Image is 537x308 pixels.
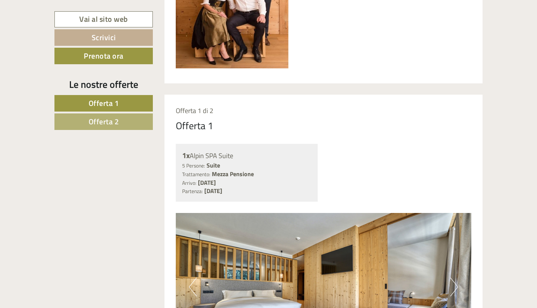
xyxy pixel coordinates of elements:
div: Le nostre offerte [54,77,153,91]
button: Previous [189,278,197,296]
span: Offerta 1 [89,97,119,109]
small: Trattamento: [182,171,210,178]
span: Offerta 2 [89,116,119,127]
small: Arrivo: [182,179,196,187]
b: Suite [207,161,220,170]
button: Next [450,278,458,296]
b: [DATE] [198,178,216,187]
a: Prenota ora [54,48,153,64]
b: [DATE] [204,186,222,195]
div: Alpin SPA Suite [182,150,312,161]
small: 5 Persone: [182,162,205,169]
div: Offerta 1 [176,119,213,133]
a: Vai al sito web [54,11,153,27]
span: Offerta 1 di 2 [176,106,213,116]
b: Mezza Pensione [212,169,254,178]
small: Partenza: [182,187,203,195]
a: Scrivici [54,29,153,46]
b: 1x [182,149,190,161]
